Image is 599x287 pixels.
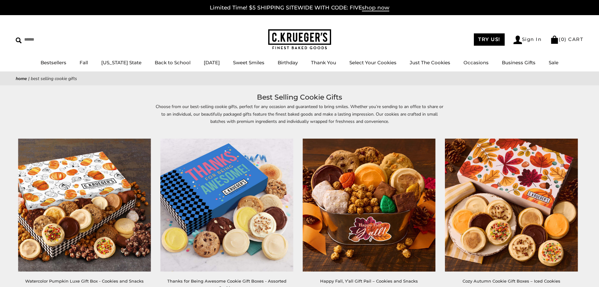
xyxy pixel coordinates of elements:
a: Sign In [513,36,542,44]
img: Cozy Autumn Cookie Gift Boxes – Iced Cookies [445,139,578,272]
a: Happy Fall, Y’all Gift Pail – Cookies and Snacks [320,278,418,284]
a: Bestsellers [41,60,66,66]
a: Occasions [463,60,489,66]
a: TRY US! [474,33,505,46]
img: C.KRUEGER'S [268,29,331,50]
img: Search [16,37,22,43]
input: Search [16,35,91,44]
h1: Best Selling Cookie Gifts [25,92,574,103]
a: Watercolor Pumpkin Luxe Gift Box - Cookies and Snacks [25,278,144,284]
img: Thanks for Being Awesome Cookie Gift Boxes - Assorted Cookies [160,139,293,272]
a: Back to School [155,60,191,66]
img: Watercolor Pumpkin Luxe Gift Box - Cookies and Snacks [18,139,151,272]
a: [US_STATE] State [101,60,141,66]
a: Limited Time! $5 SHIPPING SITEWIDE WITH CODE: FIVEshop now [210,4,389,11]
a: Fall [80,60,88,66]
a: Sweet Smiles [233,60,264,66]
p: Choose from our best-selling cookie gifts, perfect for any occasion and guaranteed to bring smile... [155,103,444,132]
a: [DATE] [204,60,220,66]
a: Home [16,76,27,82]
nav: breadcrumbs [16,75,583,82]
a: Sale [549,60,558,66]
a: Cozy Autumn Cookie Gift Boxes – Iced Cookies [463,278,560,284]
span: Best Selling Cookie Gifts [31,76,77,82]
img: Bag [550,36,559,44]
img: Happy Fall, Y’all Gift Pail – Cookies and Snacks [303,139,435,272]
span: shop now [362,4,389,11]
a: Birthday [278,60,298,66]
a: Business Gifts [502,60,535,66]
img: Account [513,36,522,44]
a: Select Your Cookies [349,60,397,66]
a: Thank You [311,60,336,66]
span: | [28,76,30,82]
a: (0) CART [550,36,583,42]
a: Just The Cookies [410,60,450,66]
span: 0 [561,36,565,42]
